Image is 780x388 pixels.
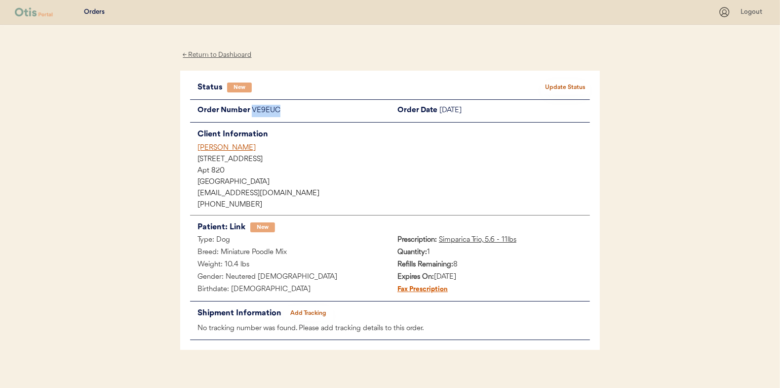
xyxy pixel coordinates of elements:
[190,271,390,284] div: Gender: Neutered [DEMOGRAPHIC_DATA]
[180,49,254,61] div: ← Return to Dashboard
[197,202,590,209] div: [PHONE_NUMBER]
[197,128,590,141] div: Client Information
[397,273,434,281] strong: Expires On:
[190,259,390,271] div: Weight: 10.4 lbs
[197,168,590,174] div: Apt 820
[190,234,390,247] div: Type: Dog
[190,323,590,335] div: No tracking number was found. Please add tracking details to this order.
[397,249,427,256] strong: Quantity:
[197,156,590,163] div: [STREET_ADDRESS]
[390,259,590,271] div: 8
[390,271,590,284] div: [DATE]
[197,220,245,234] div: Patient: Link
[197,190,590,197] div: [EMAIL_ADDRESS][DOMAIN_NAME]
[84,7,105,17] div: Orders
[439,105,590,117] div: [DATE]
[252,105,390,117] div: VE9EUC
[741,7,765,17] div: Logout
[390,105,439,117] div: Order Date
[190,247,390,259] div: Breed: Miniature Poodle Mix
[390,247,590,259] div: 1
[439,236,516,244] u: Simparica Trio, 5.6 - 11lbs
[397,261,453,268] strong: Refills Remaining:
[190,105,252,117] div: Order Number
[390,284,448,296] div: Fax Prescription
[197,143,590,153] div: [PERSON_NAME]
[397,236,437,244] strong: Prescription:
[284,306,333,320] button: Add Tracking
[190,284,390,296] div: Birthdate: [DEMOGRAPHIC_DATA]
[197,179,590,186] div: [GEOGRAPHIC_DATA]
[541,81,590,94] button: Update Status
[197,306,284,320] div: Shipment Information
[197,81,227,94] div: Status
